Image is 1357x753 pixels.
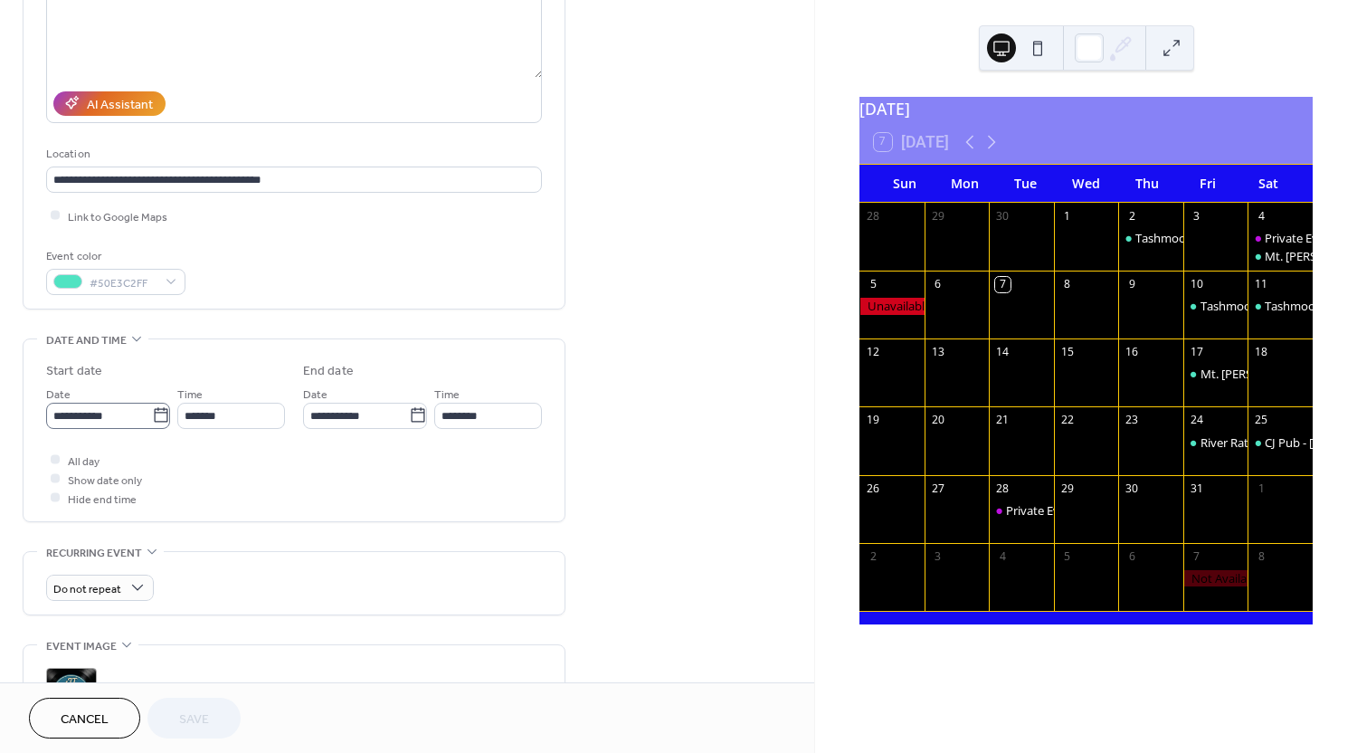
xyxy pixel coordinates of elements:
[995,481,1011,496] div: 28
[1183,366,1248,382] div: Mt. Clemens Eagles
[1125,345,1140,360] div: 16
[935,165,995,202] div: Mon
[46,637,117,656] span: Event image
[866,548,881,564] div: 2
[930,277,945,292] div: 6
[1248,298,1313,314] div: Tashmoo Distilling
[995,548,1011,564] div: 4
[90,273,157,292] span: #50E3C2FF
[866,208,881,224] div: 28
[859,298,925,314] div: Unavailable
[1056,165,1116,202] div: Wed
[46,362,102,381] div: Start date
[68,207,167,226] span: Link to Google Maps
[1200,366,1349,382] div: Mt. [PERSON_NAME] Eagles
[46,331,127,350] span: Date and time
[1059,481,1075,496] div: 29
[434,385,460,404] span: Time
[1059,208,1075,224] div: 1
[68,452,100,471] span: All day
[874,165,935,202] div: Sun
[53,578,121,599] span: Do not repeat
[1189,548,1204,564] div: 7
[866,277,881,292] div: 5
[995,208,1011,224] div: 30
[46,247,182,266] div: Event color
[1248,248,1313,264] div: Mt. Clemens Eagles - Bandtoberfest Fundraiser
[1248,230,1313,246] div: Private Event
[1189,208,1204,224] div: 3
[1254,277,1269,292] div: 11
[1183,570,1248,586] div: Not Available
[1254,208,1269,224] div: 4
[1125,548,1140,564] div: 6
[1254,548,1269,564] div: 8
[930,345,945,360] div: 13
[866,481,881,496] div: 26
[930,413,945,428] div: 20
[1125,413,1140,428] div: 23
[1116,165,1177,202] div: Thu
[1189,413,1204,428] div: 24
[1183,298,1248,314] div: Tashmoo Distilling
[995,413,1011,428] div: 21
[46,145,538,164] div: Location
[1059,277,1075,292] div: 8
[930,548,945,564] div: 3
[995,345,1011,360] div: 14
[68,471,142,490] span: Show date only
[1265,230,1336,246] div: Private Event
[1254,345,1269,360] div: 18
[1177,165,1238,202] div: Fri
[46,385,71,404] span: Date
[46,544,142,563] span: Recurring event
[1135,230,1235,246] div: Tashmoo Distilling
[1118,230,1183,246] div: Tashmoo Distilling
[303,362,354,381] div: End date
[866,413,881,428] div: 19
[1248,434,1313,451] div: CJ Pub - Shelby
[866,345,881,360] div: 12
[1189,345,1204,360] div: 17
[303,385,327,404] span: Date
[1200,298,1300,314] div: Tashmoo Distilling
[989,502,1054,519] div: Private Event
[1254,481,1269,496] div: 1
[68,490,137,509] span: Hide end time
[1006,502,1077,519] div: Private Event
[61,710,109,729] span: Cancel
[1183,434,1248,451] div: River Rat
[859,97,1313,120] div: [DATE]
[53,91,166,116] button: AI Assistant
[1254,413,1269,428] div: 25
[995,165,1056,202] div: Tue
[1059,345,1075,360] div: 15
[930,208,945,224] div: 29
[1200,434,1248,451] div: River Rat
[930,481,945,496] div: 27
[1238,165,1298,202] div: Sat
[177,385,203,404] span: Time
[1189,277,1204,292] div: 10
[46,668,97,719] div: ;
[87,95,153,114] div: AI Assistant
[1059,413,1075,428] div: 22
[1125,481,1140,496] div: 30
[995,277,1011,292] div: 7
[1189,481,1204,496] div: 31
[1125,208,1140,224] div: 2
[29,698,140,739] button: Cancel
[1059,548,1075,564] div: 5
[1125,277,1140,292] div: 9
